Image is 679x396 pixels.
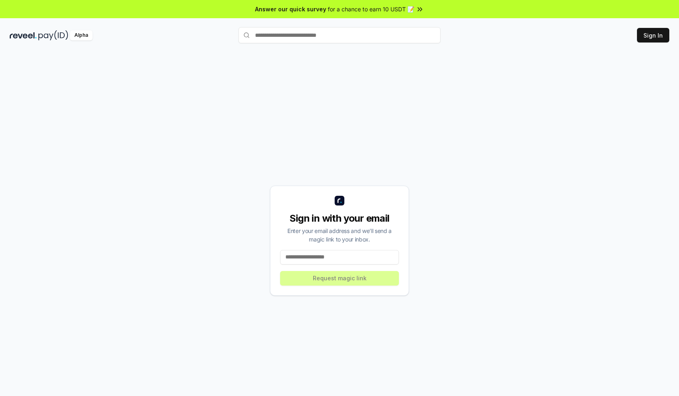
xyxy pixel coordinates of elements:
[280,212,399,225] div: Sign in with your email
[328,5,414,13] span: for a chance to earn 10 USDT 📝
[637,28,669,42] button: Sign In
[10,30,37,40] img: reveel_dark
[255,5,326,13] span: Answer our quick survey
[38,30,68,40] img: pay_id
[70,30,93,40] div: Alpha
[280,227,399,244] div: Enter your email address and we’ll send a magic link to your inbox.
[335,196,344,205] img: logo_small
